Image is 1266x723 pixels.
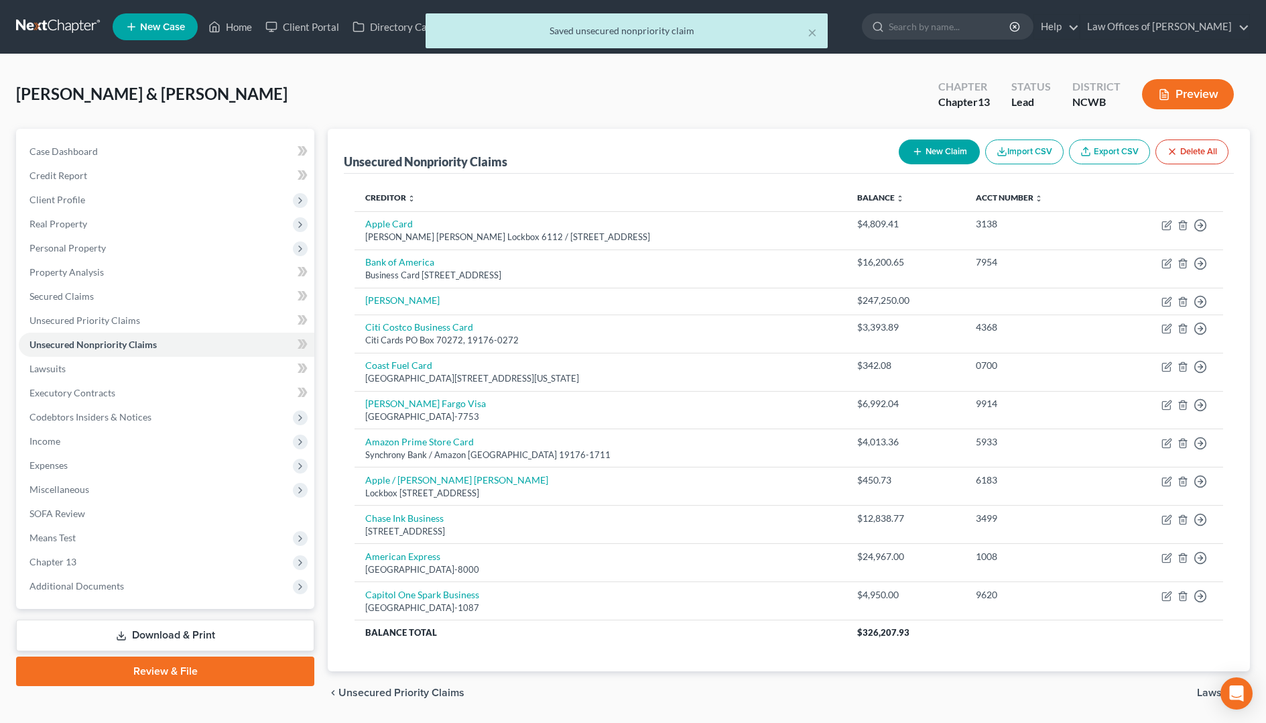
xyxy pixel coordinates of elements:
[355,620,846,645] th: Balance Total
[1035,194,1043,203] i: unfold_more
[857,294,954,307] div: $247,250.00
[365,563,836,576] div: [GEOGRAPHIC_DATA]-8000
[29,387,115,398] span: Executory Contracts
[857,192,904,203] a: Balance unfold_more
[19,260,314,284] a: Property Analysis
[1072,79,1121,95] div: District
[976,192,1043,203] a: Acct Number unfold_more
[16,657,314,686] a: Review & File
[857,550,954,563] div: $24,967.00
[29,146,98,157] span: Case Dashboard
[1197,687,1239,698] span: Lawsuits
[365,269,836,282] div: Business Card [STREET_ADDRESS]
[29,315,140,326] span: Unsecured Priority Claims
[976,550,1096,563] div: 1008
[365,512,444,524] a: Chase Ink Business
[857,217,954,231] div: $4,809.41
[19,309,314,333] a: Unsecured Priority Claims
[976,397,1096,410] div: 9914
[938,79,990,95] div: Chapter
[1011,79,1051,95] div: Status
[978,95,990,108] span: 13
[896,194,904,203] i: unfold_more
[16,84,288,103] span: [PERSON_NAME] & [PERSON_NAME]
[976,321,1096,334] div: 4368
[1220,677,1253,710] div: Open Intercom Messenger
[29,266,104,278] span: Property Analysis
[29,459,68,471] span: Expenses
[808,24,817,40] button: ×
[407,194,416,203] i: unfold_more
[1197,687,1250,698] button: Lawsuits chevron_right
[29,170,87,181] span: Credit Report
[29,194,85,205] span: Client Profile
[29,508,85,519] span: SOFA Review
[29,484,89,495] span: Miscellaneous
[338,687,464,698] span: Unsecured Priority Claims
[19,164,314,188] a: Credit Report
[365,449,836,461] div: Synchrony Bank / Amazon [GEOGRAPHIC_DATA] 19176-1711
[29,532,76,543] span: Means Test
[365,294,440,306] a: [PERSON_NAME]
[365,602,836,614] div: [GEOGRAPHIC_DATA]-1087
[976,474,1096,487] div: 6183
[365,218,413,229] a: Apple Card
[857,435,954,449] div: $4,013.36
[1069,140,1150,164] a: Export CSV
[976,359,1096,372] div: 0700
[365,231,836,243] div: [PERSON_NAME] [PERSON_NAME] Lockbox 6112 / [STREET_ADDRESS]
[938,95,990,110] div: Chapter
[365,474,548,486] a: Apple / [PERSON_NAME] [PERSON_NAME]
[19,284,314,309] a: Secured Claims
[1011,95,1051,110] div: Lead
[29,580,124,592] span: Additional Documents
[857,627,909,638] span: $326,207.93
[16,620,314,651] a: Download & Print
[29,339,157,350] span: Unsecured Nonpriority Claims
[1072,95,1121,110] div: NCWB
[976,256,1096,269] div: 7954
[29,290,94,302] span: Secured Claims
[365,372,836,385] div: [GEOGRAPHIC_DATA][STREET_ADDRESS][US_STATE]
[365,359,432,371] a: Coast Fuel Card
[857,474,954,487] div: $450.73
[29,218,87,229] span: Real Property
[365,487,836,500] div: Lockbox [STREET_ADDRESS]
[857,359,954,372] div: $342.08
[29,435,60,447] span: Income
[857,397,954,410] div: $6,992.04
[29,242,106,254] span: Personal Property
[365,256,434,268] a: Bank of America
[857,512,954,525] div: $12,838.77
[365,398,486,409] a: [PERSON_NAME] Fargo Visa
[365,192,416,203] a: Creditor unfold_more
[29,556,76,567] span: Chapter 13
[365,410,836,423] div: [GEOGRAPHIC_DATA]-7753
[19,357,314,381] a: Lawsuits
[1142,79,1234,109] button: Preview
[19,381,314,405] a: Executory Contracts
[857,256,954,269] div: $16,200.65
[29,411,151,423] span: Codebtors Insiders & Notices
[857,588,954,602] div: $4,950.00
[328,687,464,698] button: chevron_left Unsecured Priority Claims
[19,140,314,164] a: Case Dashboard
[857,321,954,334] div: $3,393.89
[365,525,836,538] div: [STREET_ADDRESS]
[899,140,980,164] button: New Claim
[344,154,507,170] div: Unsecured Nonpriority Claims
[365,321,473,333] a: Citi Costco Business Card
[365,436,474,447] a: Amazon Prime Store Card
[365,589,479,600] a: Capitol One Spark Business
[436,24,817,38] div: Saved unsecured nonpriority claim
[19,502,314,526] a: SOFA Review
[976,512,1096,525] div: 3499
[985,140,1064,164] button: Import CSV
[365,551,440,562] a: American Express
[19,333,314,357] a: Unsecured Nonpriority Claims
[328,687,338,698] i: chevron_left
[29,363,66,374] span: Lawsuits
[1155,140,1228,164] button: Delete All
[976,435,1096,449] div: 5933
[976,588,1096,602] div: 9620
